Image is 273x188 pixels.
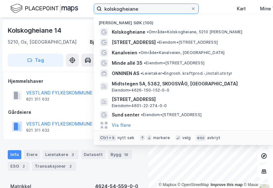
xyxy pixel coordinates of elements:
[90,38,141,46] div: Bjørnafjorden, 54/559
[81,150,105,159] div: Datasett
[141,71,142,76] span: •
[112,121,131,129] button: Vis flere
[102,4,191,14] input: Søk på adresse, matrikkel, gårdeiere, leietakere eller personer
[8,108,141,116] div: Gårdeiere
[20,163,27,170] div: 2
[8,150,21,159] div: Info
[141,71,232,76] span: Leietaker • Engrosh. kraftprod.-,install.utstyr
[43,150,79,159] div: Leietakere
[118,135,135,140] div: nytt søk
[196,135,206,141] div: esc
[112,103,167,108] span: Eiendom • 4601-22-274-0-0
[26,128,49,133] div: 821 311 632
[141,112,143,117] span: •
[153,135,170,140] div: markere
[112,59,142,67] span: Minde allé 35
[144,61,205,66] span: Eiendom • [STREET_ADDRESS]
[147,29,242,35] span: Område • Kolskogheiane, 5210 [PERSON_NAME]
[32,162,76,171] div: Transaksjoner
[8,54,63,67] button: Tag
[26,97,49,102] div: 821 311 632
[241,157,273,188] iframe: Chat Widget
[141,112,202,117] span: Eiendom • [STREET_ADDRESS]
[8,77,141,85] div: Hjemmelshaver
[144,61,146,65] span: •
[112,95,267,103] span: [STREET_ADDRESS]
[178,182,209,187] a: OpenStreetMap
[237,5,246,13] div: Kart
[112,28,145,36] span: Kolskogheiane
[99,135,116,141] div: Ctrl + k
[207,135,220,140] div: avbryt
[112,49,137,57] span: Kanalveien
[10,3,78,14] img: logo.f888ab2527a4732fd821a326f86c7f29.svg
[157,40,218,45] span: Eiendom • [STREET_ADDRESS]
[8,38,77,46] div: 5210, Os, [GEOGRAPHIC_DATA]
[112,39,156,46] span: [STREET_ADDRESS]
[157,40,159,45] span: •
[67,163,74,170] div: 2
[147,29,149,34] span: •
[182,135,191,140] div: velg
[211,182,243,187] a: Improve this map
[241,157,273,188] div: Kontrollprogram for chat
[24,150,40,159] div: Eiere
[159,182,176,187] a: Mapbox
[139,50,225,55] span: Område • Kanalveien, [GEOGRAPHIC_DATA]
[112,111,140,119] span: Sund senter
[69,151,76,158] div: 3
[112,88,169,93] span: Eiendom • 4626-150-152-0-0
[8,25,63,36] div: Kolskogheiane 14
[139,50,141,55] span: •
[112,80,267,88] span: Midtstegen 5A, 5382, SKOGSVÅG, [GEOGRAPHIC_DATA]
[108,150,132,159] div: Bygg
[123,151,130,158] div: 19
[8,162,29,171] div: ESG
[112,70,139,77] span: ONNINEN AS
